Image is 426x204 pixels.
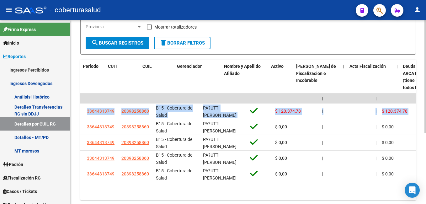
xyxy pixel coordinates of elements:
[203,153,237,165] span: PA?UTTI [PERSON_NAME]
[87,171,114,176] span: 33644313749
[341,60,347,94] datatable-header-cell: |
[322,156,323,161] span: |
[140,60,174,94] datatable-header-cell: CUIL
[83,64,99,69] span: Período
[5,6,13,13] mat-icon: menu
[3,26,36,33] span: Firma Express
[108,64,118,69] span: CUIT
[203,105,237,118] span: PA?UTTI [PERSON_NAME]
[275,140,287,145] span: $ 0,00
[413,6,421,13] mat-icon: person
[203,121,237,133] span: PA?UTTI [PERSON_NAME]
[177,64,202,69] span: Gerenciador
[87,124,114,129] span: 33644313749
[160,40,205,46] span: Borrar Filtros
[224,64,261,76] span: Nombre y Apellido Afiliado
[382,109,407,114] span: $ 120.374,78
[121,109,149,114] span: 20398258860
[275,109,301,114] span: $ 120.374,78
[121,140,149,145] span: 20398258860
[397,64,398,69] span: |
[322,109,323,114] span: |
[294,60,341,94] datatable-header-cell: Deuda Bruta Neto de Fiscalización e Incobrable
[105,60,140,94] datatable-header-cell: CUIT
[174,60,221,94] datatable-header-cell: Gerenciador
[91,39,99,46] mat-icon: search
[394,60,400,94] datatable-header-cell: |
[160,39,167,46] mat-icon: delete
[3,53,26,60] span: Reportes
[86,37,149,49] button: Buscar Registros
[156,137,192,149] span: B15 - Cobertura de Salud
[382,124,394,129] span: $ 0,00
[275,156,287,161] span: $ 0,00
[50,3,101,17] span: - coberturasalud
[3,188,37,195] span: Casos / Tickets
[221,60,269,94] datatable-header-cell: Nombre y Apellido Afiliado
[382,171,394,176] span: $ 0,00
[322,140,323,145] span: |
[121,156,149,161] span: 20398258860
[375,140,376,145] span: |
[347,60,394,94] datatable-header-cell: Acta Fiscalización
[375,109,376,114] span: |
[271,64,284,69] span: Activo
[375,156,376,161] span: |
[91,40,143,46] span: Buscar Registros
[375,171,376,176] span: |
[142,64,152,69] span: CUIL
[156,105,192,118] span: B15 - Cobertura de Salud
[3,40,19,46] span: Inicio
[275,124,287,129] span: $ 0,00
[382,156,394,161] span: $ 0,00
[343,64,344,69] span: |
[156,168,192,180] span: B15 - Cobertura de Salud
[349,64,386,69] span: Acta Fiscalización
[86,24,136,30] span: Provincia
[203,137,237,149] span: PA?UTTI [PERSON_NAME]
[382,140,394,145] span: $ 0,00
[322,96,323,101] span: |
[375,96,377,101] span: |
[3,174,41,181] span: Fiscalización RG
[296,64,336,83] span: [PERSON_NAME] de Fiscalización e Incobrable
[269,60,294,94] datatable-header-cell: Activo
[322,124,323,129] span: |
[87,156,114,161] span: 33644313749
[156,121,192,133] span: B15 - Cobertura de Salud
[275,171,287,176] span: $ 0,00
[87,109,114,114] span: 33644313749
[322,171,323,176] span: |
[3,161,23,168] span: Padrón
[121,124,149,129] span: 20398258860
[121,171,149,176] span: 20398258860
[375,124,376,129] span: |
[203,168,237,180] span: PA?UTTI [PERSON_NAME]
[154,37,210,49] button: Borrar Filtros
[405,183,420,198] div: Open Intercom Messenger
[156,153,192,165] span: B15 - Cobertura de Salud
[154,23,197,31] span: Mostrar totalizadores
[87,140,114,145] span: 33644313749
[80,60,105,94] datatable-header-cell: Período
